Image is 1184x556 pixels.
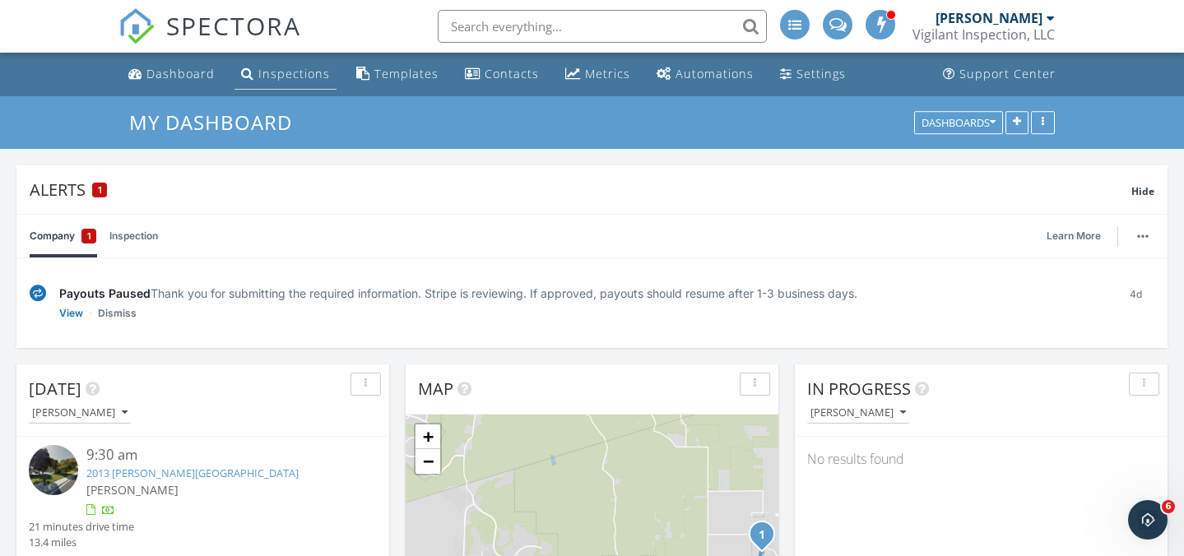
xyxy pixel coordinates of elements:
a: Inspection [109,215,158,257]
div: 13.4 miles [29,535,134,550]
a: 2013 [PERSON_NAME][GEOGRAPHIC_DATA] [86,466,299,480]
div: No results found [795,437,1168,481]
a: Automations (Advanced) [650,59,760,90]
button: Dashboards [914,111,1003,134]
a: SPECTORA [118,22,301,57]
span: 1 [98,184,102,196]
a: Company [30,215,96,257]
a: My Dashboard [129,109,306,136]
div: Metrics [585,66,630,81]
a: Contacts [458,59,546,90]
span: Map [418,378,453,400]
a: Zoom in [416,424,440,449]
img: ellipsis-632cfdd7c38ec3a7d453.svg [1137,234,1149,238]
a: Support Center [936,59,1062,90]
span: 1 [87,228,91,244]
div: Vigilant Inspection, LLC [912,26,1055,43]
iframe: Intercom live chat [1128,500,1168,540]
img: streetview [29,445,78,494]
span: 6 [1162,500,1175,513]
div: Settings [796,66,846,81]
a: Zoom out [416,449,440,474]
span: Hide [1131,184,1154,198]
input: Search everything... [438,10,767,43]
button: [PERSON_NAME] [807,402,909,424]
a: Templates [350,59,445,90]
a: View [59,305,83,322]
span: [PERSON_NAME] [86,482,179,498]
i: 1 [759,530,765,541]
div: Automations [676,66,754,81]
div: Alerts [30,178,1131,201]
div: 9:30 am [86,445,347,466]
div: 4d [1117,285,1154,322]
div: [PERSON_NAME] [936,10,1042,26]
div: Templates [374,66,439,81]
a: Learn More [1047,228,1111,244]
a: 9:30 am 2013 [PERSON_NAME][GEOGRAPHIC_DATA] [PERSON_NAME] 21 minutes drive time 13.4 miles [29,445,377,550]
a: Settings [773,59,852,90]
div: [PERSON_NAME] [810,407,906,419]
div: Dashboard [146,66,215,81]
span: SPECTORA [166,8,301,43]
img: under-review-2fe708636b114a7f4b8d.svg [30,285,46,302]
div: [PERSON_NAME] [32,407,128,419]
span: [DATE] [29,378,81,400]
a: Dashboard [122,59,221,90]
a: Dismiss [98,305,137,322]
div: Contacts [485,66,539,81]
div: 2013 Galloway Common, Livermore, CA 94551 [762,534,772,544]
span: In Progress [807,378,911,400]
div: Dashboards [922,117,996,128]
span: Payouts Paused [59,286,151,300]
div: Support Center [959,66,1056,81]
button: [PERSON_NAME] [29,402,131,424]
div: Inspections [258,66,330,81]
img: The Best Home Inspection Software - Spectora [118,8,155,44]
a: Metrics [559,59,637,90]
div: 21 minutes drive time [29,519,134,535]
a: Inspections [234,59,337,90]
div: Thank you for submitting the required information. Stripe is reviewing. If approved, payouts shou... [59,285,1104,302]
